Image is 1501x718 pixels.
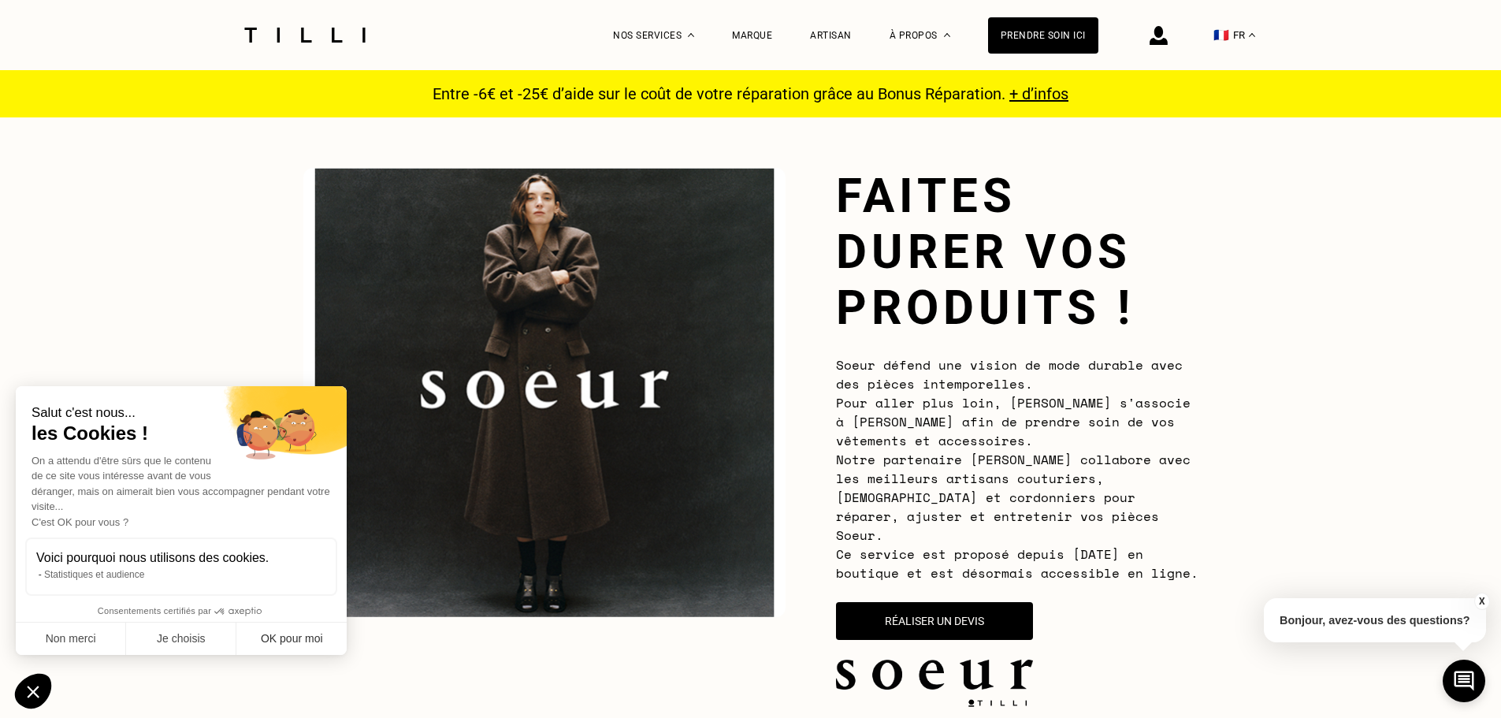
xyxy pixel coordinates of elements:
[836,355,1198,582] span: Soeur défend une vision de mode durable avec des pièces intemporelles. Pour aller plus loin, [PER...
[836,660,1033,690] img: soeur.logo.png
[988,17,1098,54] a: Prendre soin ici
[1213,28,1229,43] span: 🇫🇷
[1150,26,1168,45] img: icône connexion
[836,168,1198,336] h1: Faites durer vos produits !
[239,28,371,43] img: Logo du service de couturière Tilli
[1264,598,1486,642] p: Bonjour, avez-vous des questions?
[1473,593,1489,610] button: X
[732,30,772,41] a: Marque
[962,699,1033,707] img: logo Tilli
[688,33,694,37] img: Menu déroulant
[1249,33,1255,37] img: menu déroulant
[1009,84,1068,103] a: + d’infos
[423,84,1078,103] p: Entre -6€ et -25€ d’aide sur le coût de votre réparation grâce au Bonus Réparation.
[836,602,1033,640] button: Réaliser un devis
[810,30,852,41] a: Artisan
[944,33,950,37] img: Menu déroulant à propos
